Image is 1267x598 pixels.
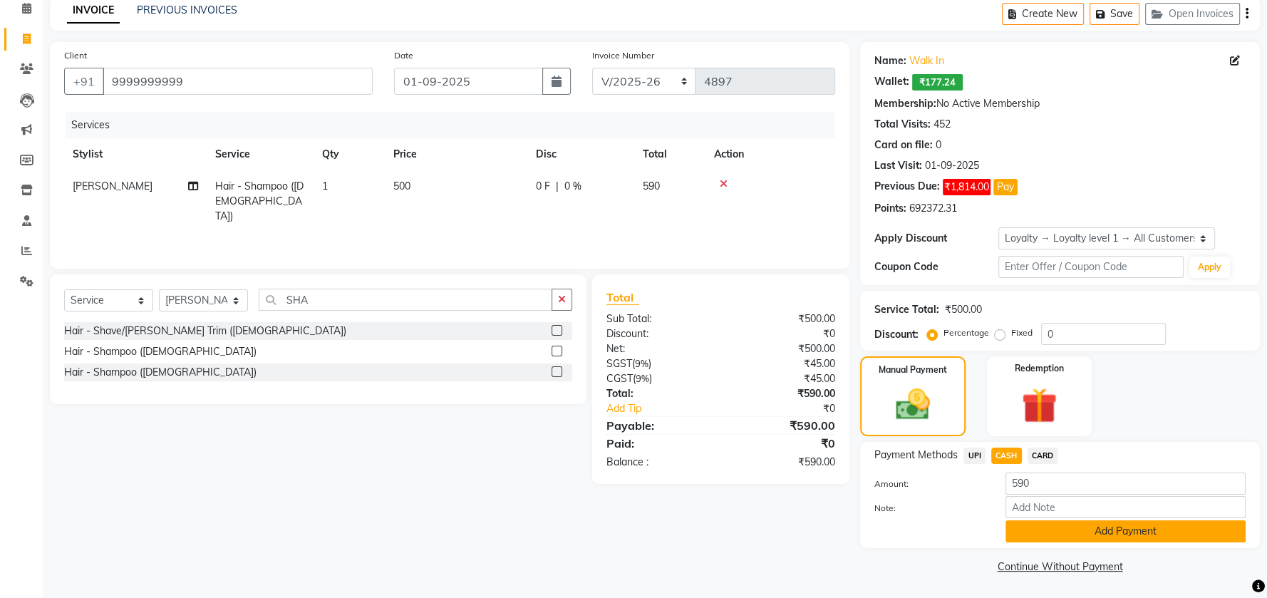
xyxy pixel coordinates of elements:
label: Invoice Number [592,49,654,62]
div: ₹500.00 [945,302,982,317]
div: Hair - Shampoo ([DEMOGRAPHIC_DATA]) [64,365,257,380]
div: 01-09-2025 [925,158,979,173]
span: 0 F [536,179,550,194]
div: ₹590.00 [720,386,846,401]
th: Price [385,138,527,170]
div: Previous Due: [874,179,940,195]
th: Total [634,138,705,170]
span: Total [606,290,639,305]
button: Apply [1189,257,1230,278]
label: Manual Payment [879,364,947,376]
div: ₹0 [720,326,846,341]
div: Payable: [596,417,721,434]
span: Hair - Shampoo ([DEMOGRAPHIC_DATA]) [215,180,304,222]
input: Add Note [1005,496,1246,518]
label: Date [394,49,413,62]
button: Save [1090,3,1139,25]
button: Add Payment [1005,520,1246,542]
span: 500 [393,180,410,192]
button: +91 [64,68,104,95]
div: Total: [596,386,721,401]
div: Discount: [874,327,919,342]
div: Total Visits: [874,117,931,132]
button: Create New [1002,3,1084,25]
div: 452 [934,117,951,132]
div: Points: [874,201,906,216]
span: 9% [635,358,648,369]
th: Service [207,138,314,170]
img: _cash.svg [885,385,941,424]
a: Continue Without Payment [863,560,1257,574]
div: Hair - Shave/[PERSON_NAME] Trim ([DEMOGRAPHIC_DATA]) [64,324,346,339]
span: ₹177.24 [912,74,963,91]
span: 0 % [564,179,581,194]
div: ₹45.00 [720,356,846,371]
div: No Active Membership [874,96,1246,111]
div: 0 [936,138,941,153]
span: Payment Methods [874,448,958,463]
span: CGST [606,372,633,385]
div: Paid: [596,435,721,452]
th: Stylist [64,138,207,170]
span: 1 [322,180,328,192]
div: Apply Discount [874,231,998,246]
span: UPI [963,448,986,464]
span: | [556,179,559,194]
th: Qty [314,138,385,170]
div: Discount: [596,326,721,341]
div: ₹45.00 [720,371,846,386]
span: SGST [606,357,632,370]
input: Enter Offer / Coupon Code [998,256,1184,278]
th: Disc [527,138,634,170]
div: Last Visit: [874,158,922,173]
input: Search by Name/Mobile/Email/Code [103,68,373,95]
div: Wallet: [874,74,909,91]
span: CARD [1028,448,1058,464]
div: Membership: [874,96,936,111]
div: ( ) [596,371,721,386]
div: Sub Total: [596,311,721,326]
span: 590 [643,180,660,192]
label: Amount: [864,478,995,490]
div: ₹500.00 [720,341,846,356]
div: ₹0 [742,401,846,416]
a: Add Tip [596,401,742,416]
input: Search or Scan [259,289,552,311]
span: 9% [636,373,649,384]
div: Coupon Code [874,259,998,274]
span: ₹1,814.00 [943,179,991,195]
div: ₹0 [720,435,846,452]
label: Fixed [1011,326,1033,339]
button: Open Invoices [1145,3,1240,25]
label: Redemption [1015,362,1064,375]
th: Action [705,138,835,170]
a: PREVIOUS INVOICES [137,4,237,16]
a: Walk In [909,53,944,68]
div: 692372.31 [909,201,957,216]
div: Name: [874,53,906,68]
div: ( ) [596,356,721,371]
div: Services [66,112,846,138]
span: [PERSON_NAME] [73,180,152,192]
div: Net: [596,341,721,356]
div: ₹500.00 [720,311,846,326]
button: Pay [993,179,1018,195]
div: Card on file: [874,138,933,153]
input: Amount [1005,473,1246,495]
img: _gift.svg [1010,383,1068,428]
span: CASH [991,448,1022,464]
div: ₹590.00 [720,417,846,434]
label: Note: [864,502,995,515]
div: Service Total: [874,302,939,317]
div: Balance : [596,455,721,470]
div: ₹590.00 [720,455,846,470]
label: Client [64,49,87,62]
div: Hair - Shampoo ([DEMOGRAPHIC_DATA]) [64,344,257,359]
label: Percentage [943,326,989,339]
